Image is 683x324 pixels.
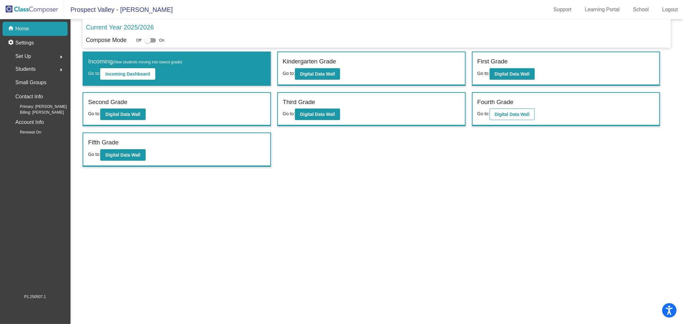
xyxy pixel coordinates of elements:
[283,71,295,76] span: Go to:
[57,53,65,61] mat-icon: arrow_right
[113,60,182,64] span: (New students moving into lowest grade)
[88,71,100,76] span: Go to:
[15,118,44,127] p: Account Info
[549,4,577,15] a: Support
[64,4,173,15] span: Prospect Valley - [PERSON_NAME]
[477,98,514,107] label: Fourth Grade
[628,4,654,15] a: School
[88,57,182,66] label: Incoming
[88,98,127,107] label: Second Grade
[136,37,141,43] span: Off
[15,25,29,33] p: Home
[300,112,335,117] b: Digital Data Wall
[580,4,625,15] a: Learning Portal
[100,109,145,120] button: Digital Data Wall
[88,111,100,116] span: Go to:
[57,66,65,74] mat-icon: arrow_right
[495,71,530,77] b: Digital Data Wall
[295,109,340,120] button: Digital Data Wall
[295,68,340,80] button: Digital Data Wall
[283,111,295,116] span: Go to:
[657,4,683,15] a: Logout
[10,109,64,115] span: Billing: [PERSON_NAME]
[495,112,530,117] b: Digital Data Wall
[477,57,508,66] label: First Grade
[10,129,42,135] span: Renewal On:
[105,71,150,77] b: Incoming Dashboard
[10,104,67,109] span: Primary: [PERSON_NAME]
[8,39,15,47] mat-icon: settings
[15,92,43,101] p: Contact Info
[283,98,315,107] label: Third Grade
[88,152,100,157] span: Go to:
[477,111,490,116] span: Go to:
[15,52,31,61] span: Set Up
[15,78,46,87] p: Small Groups
[159,37,164,43] span: On
[105,112,140,117] b: Digital Data Wall
[490,68,535,80] button: Digital Data Wall
[88,138,118,147] label: Fifth Grade
[86,36,126,45] p: Compose Mode
[300,71,335,77] b: Digital Data Wall
[15,39,34,47] p: Settings
[105,152,140,158] b: Digital Data Wall
[100,68,155,80] button: Incoming Dashboard
[283,57,336,66] label: Kindergarten Grade
[477,71,490,76] span: Go to:
[8,25,15,33] mat-icon: home
[100,149,145,161] button: Digital Data Wall
[490,109,535,120] button: Digital Data Wall
[15,65,36,74] span: Students
[86,22,154,32] p: Current Year 2025/2026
